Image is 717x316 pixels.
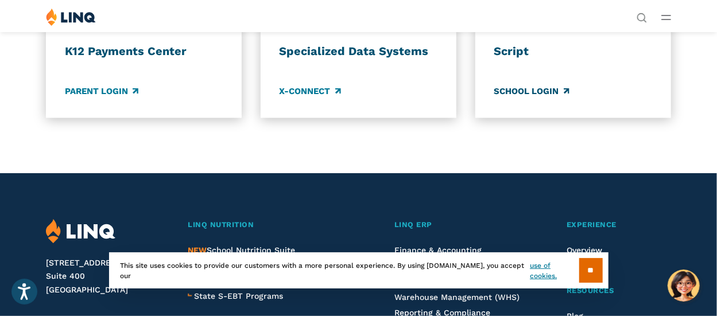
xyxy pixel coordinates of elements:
[394,219,521,231] a: LINQ ERP
[65,44,223,59] h3: K12 Payments Center
[494,85,569,97] a: School Login
[494,44,653,59] h3: Script
[637,11,647,22] button: Open Search Bar
[530,260,579,281] a: use of cookies.
[567,245,602,255] a: Overview
[188,219,348,231] a: LINQ Nutrition
[280,85,341,97] a: X-Connect
[188,245,295,255] a: NEWSchool Nutrition Suite
[567,219,671,231] a: Experience
[109,252,609,288] div: This site uses cookies to provide our customers with a more personal experience. By using [DOMAIN...
[65,85,138,97] a: Parent Login
[661,11,671,24] button: Open Main Menu
[668,270,700,302] button: Hello, have a question? Let’s chat.
[567,220,617,229] span: Experience
[188,245,207,255] span: NEW
[394,245,482,255] a: Finance & Accounting
[46,219,115,244] img: LINQ | K‑12 Software
[46,256,167,297] address: [STREET_ADDRESS] Suite 400 [GEOGRAPHIC_DATA]
[637,8,647,22] nav: Utility Navigation
[188,220,254,229] span: LINQ Nutrition
[280,44,438,59] h3: Specialized Data Systems
[188,245,295,255] span: School Nutrition Suite
[394,220,432,229] span: LINQ ERP
[46,8,96,26] img: LINQ | K‑12 Software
